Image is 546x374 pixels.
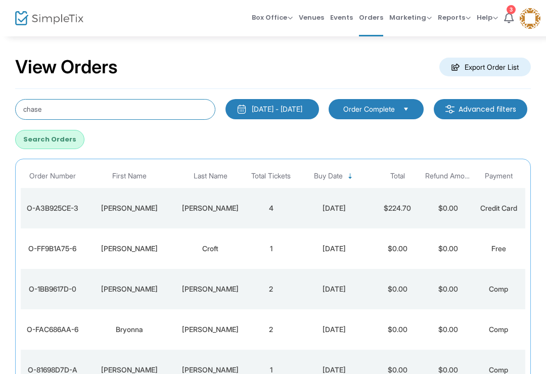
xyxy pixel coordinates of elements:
div: 3 [507,5,516,14]
td: $224.70 [372,188,423,228]
span: Order Number [29,172,76,180]
div: Amanda [86,284,172,294]
h2: View Orders [15,56,118,78]
span: Payment [485,172,513,180]
div: 8/12/2025 [299,284,370,294]
div: O-1BB9617D-0 [23,284,81,294]
div: 8/12/2025 [299,244,370,254]
div: Sarah [86,244,172,254]
img: monthly [237,104,247,114]
div: O-A3B925CE-3 [23,203,81,213]
div: Croft [177,244,243,254]
td: 1 [246,228,296,269]
div: Ward [177,324,243,335]
span: Help [477,13,498,22]
div: O-FF9B1A75-6 [23,244,81,254]
span: Reports [438,13,471,22]
span: Order Complete [343,104,395,114]
td: $0.00 [423,309,473,350]
div: 8/12/2025 [299,324,370,335]
span: Box Office [252,13,293,22]
div: Mendoza [177,203,243,213]
th: Refund Amount [423,164,473,188]
td: $0.00 [372,269,423,309]
span: First Name [112,172,147,180]
span: Buy Date [314,172,343,180]
td: $0.00 [423,228,473,269]
input: Search by name, email, phone, order number, ip address, or last 4 digits of card [15,99,215,120]
span: Sortable [346,172,354,180]
span: Marketing [389,13,432,22]
td: $0.00 [423,188,473,228]
span: Events [330,5,353,30]
td: $0.00 [372,228,423,269]
span: Comp [489,285,508,293]
td: $0.00 [423,269,473,309]
td: 2 [246,309,296,350]
span: Free [491,244,506,253]
div: Neil [86,203,172,213]
td: 2 [246,269,296,309]
img: filter [445,104,455,114]
th: Total [372,164,423,188]
button: [DATE] - [DATE] [225,99,319,119]
span: Comp [489,325,508,334]
div: Wigginton [177,284,243,294]
td: $0.00 [372,309,423,350]
div: O-FAC686AA-6 [23,324,81,335]
m-button: Advanced filters [434,99,527,119]
span: Venues [299,5,324,30]
span: Last Name [194,172,227,180]
td: 4 [246,188,296,228]
m-button: Export Order List [439,58,531,76]
button: Select [399,104,413,115]
div: [DATE] - [DATE] [252,104,302,114]
span: Comp [489,365,508,374]
div: Bryonna [86,324,172,335]
span: Credit Card [480,204,517,212]
button: Search Orders [15,130,84,149]
th: Total Tickets [246,164,296,188]
div: 8/12/2025 [299,203,370,213]
span: Orders [359,5,383,30]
